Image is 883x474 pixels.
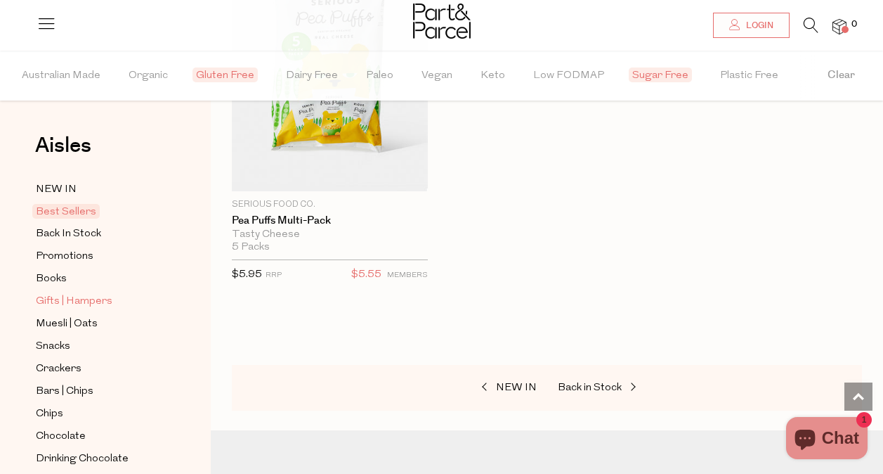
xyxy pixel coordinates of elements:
span: NEW IN [496,383,537,393]
span: Chocolate [36,428,86,445]
a: 0 [832,19,846,34]
a: Gifts | Hampers [36,293,164,310]
span: Low FODMAP [533,51,604,101]
span: Muesli | Oats [36,316,98,333]
a: Pea Puffs Multi-Pack [232,214,428,227]
span: Sugar Free [629,68,692,82]
a: Promotions [36,248,164,265]
a: NEW IN [396,379,537,397]
span: Vegan [421,51,452,101]
span: Snacks [36,338,70,355]
a: Muesli | Oats [36,315,164,333]
span: Aisles [35,130,91,161]
span: Back In Stock [36,226,101,243]
small: MEMBERS [387,271,428,279]
span: $5.55 [351,266,381,284]
span: Australian Made [22,51,100,101]
span: Organic [129,51,168,101]
a: Back in Stock [558,379,698,397]
span: $5.95 [232,269,262,280]
span: Keto [480,51,505,101]
span: Drinking Chocolate [36,451,129,468]
a: Login [713,13,790,38]
p: Serious Food Co. [232,198,428,211]
span: Gluten Free [192,68,258,82]
span: Bars | Chips [36,383,93,400]
a: Books [36,270,164,288]
small: RRP [266,271,282,279]
span: Back in Stock [558,383,622,393]
a: Crackers [36,360,164,378]
a: Snacks [36,338,164,355]
span: Paleo [366,51,393,101]
span: 5 Packs [232,241,270,254]
div: Tasty Cheese [232,229,428,241]
span: Plastic Free [720,51,778,101]
span: Promotions [36,248,93,265]
span: Books [36,271,67,288]
span: Gifts | Hampers [36,293,112,310]
a: Aisles [35,135,91,170]
a: Drinking Chocolate [36,450,164,468]
span: NEW IN [36,181,77,198]
a: Chocolate [36,428,164,445]
inbox-online-store-chat: Shopify online store chat [782,417,872,463]
span: Crackers [36,361,81,378]
a: Chips [36,405,164,423]
span: 0 [848,18,861,31]
a: NEW IN [36,181,164,198]
span: Best Sellers [32,204,100,219]
img: Part&Parcel [413,4,471,39]
span: Chips [36,406,63,423]
a: Bars | Chips [36,383,164,400]
button: Clear filter by Filter [799,51,883,101]
a: Best Sellers [36,203,164,220]
span: Login [743,20,773,32]
span: Dairy Free [286,51,338,101]
a: Back In Stock [36,225,164,243]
